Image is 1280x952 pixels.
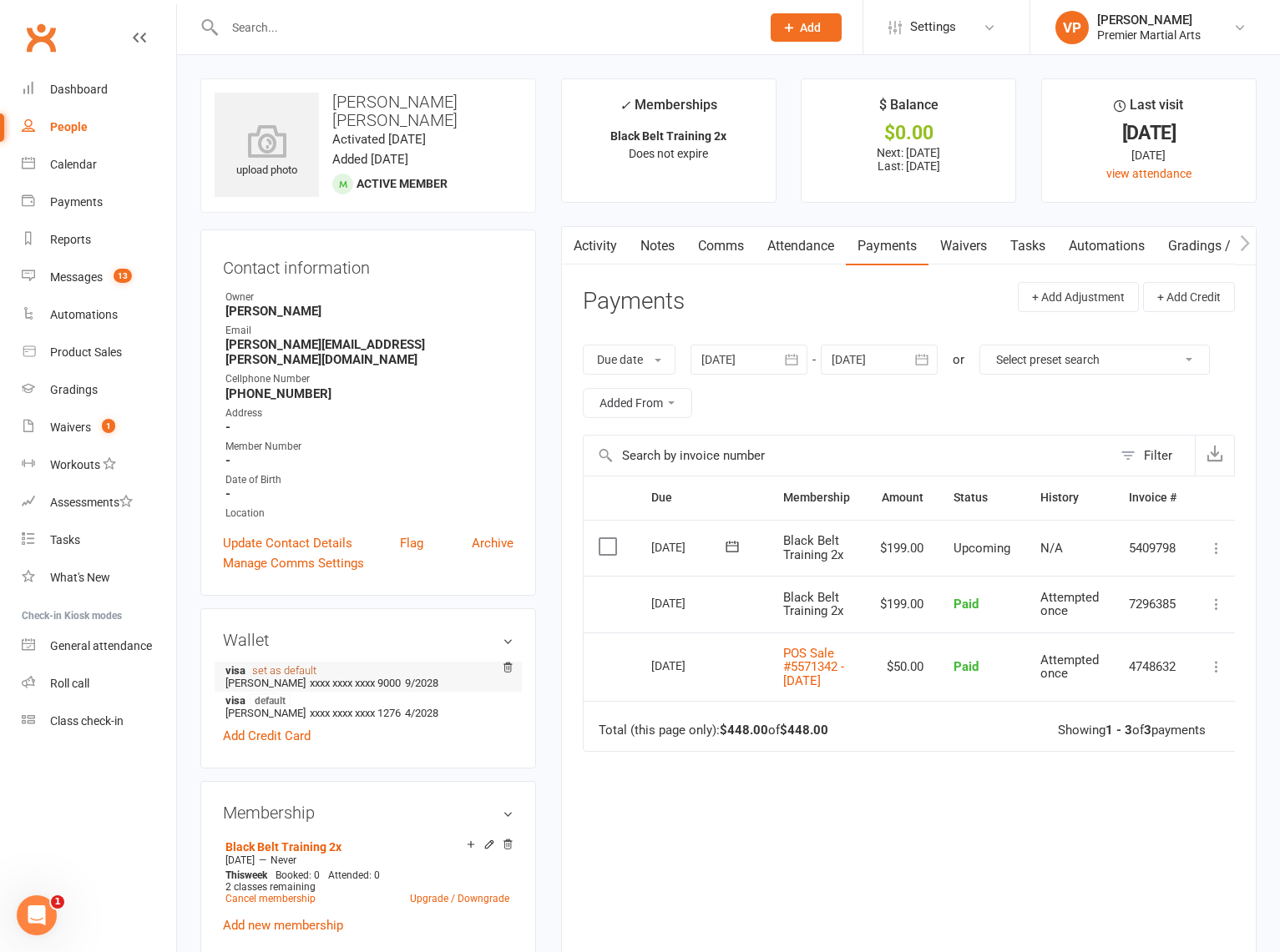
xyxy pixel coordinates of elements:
[223,726,311,746] a: Add Credit Card
[651,534,728,560] div: [DATE]
[910,8,956,46] span: Settings
[954,659,979,674] span: Paid
[50,571,110,584] div: What's New
[22,221,176,259] a: Reports
[636,476,768,519] th: Due
[954,597,979,612] span: Paid
[223,803,514,822] h3: Membership
[1025,476,1114,519] th: History
[22,71,176,108] a: Dashboard
[22,446,176,484] a: Workouts
[50,383,98,396] div: Gradings
[1057,146,1241,164] div: [DATE]
[22,484,176,521] a: Assessments
[50,677,89,690] div: Roll call
[865,576,938,632] td: $199.00
[223,631,514,649] h3: Wallet
[50,714,124,728] div: Class check-in
[225,386,514,401] strong: [PHONE_NUMBER]
[221,869,271,881] div: week
[780,723,828,738] strong: $448.00
[22,627,176,665] a: General attendance kiosk mode
[215,124,319,179] div: upload photo
[22,521,176,559] a: Tasks
[223,533,352,553] a: Update Contact Details
[1055,11,1089,44] div: VP
[651,652,728,678] div: [DATE]
[225,854,255,866] span: [DATE]
[610,129,726,143] strong: Black Belt Training 2x
[1112,436,1195,476] button: Filter
[953,350,964,370] div: or
[22,334,176,371] a: Product Sales
[22,409,176,446] a: Waivers 1
[1114,520,1191,577] td: 5409798
[583,345,675,375] button: Due date
[22,703,176,740] a: Class kiosk mode
[879,94,938,124] div: $ Balance
[1057,124,1241,142] div: [DATE]
[1105,723,1132,738] strong: 1 - 3
[221,854,514,867] div: —
[405,677,438,689] span: 9/2028
[1114,632,1191,702] td: 4748632
[276,869,320,881] span: Booked: 0
[720,723,768,738] strong: $448.00
[50,195,103,209] div: Payments
[400,533,423,553] a: Flag
[50,421,91,434] div: Waivers
[50,308,118,321] div: Automations
[225,693,505,707] strong: visa
[562,227,629,265] a: Activity
[114,269,132,283] span: 13
[1144,446,1172,466] div: Filter
[1018,282,1139,312] button: + Add Adjustment
[686,227,756,265] a: Comms
[225,290,514,305] div: Owner
[629,227,686,265] a: Notes
[225,420,514,435] strong: -
[225,840,342,854] a: Black Belt Training 2x
[225,405,514,421] div: Address
[472,533,514,553] a: Archive
[928,227,999,265] a: Waivers
[215,93,522,129] h3: [PERSON_NAME] [PERSON_NAME]
[756,227,846,265] a: Attendance
[225,869,245,881] span: This
[50,233,91,246] div: Reports
[817,146,1000,173] p: Next: [DATE] Last: [DATE]
[800,21,821,34] span: Add
[22,665,176,703] a: Roll call
[22,371,176,409] a: Gradings
[50,639,152,652] div: General attendance
[223,918,343,933] a: Add new membership
[768,476,865,519] th: Membership
[651,590,728,616] div: [DATE]
[225,453,514,468] strong: -
[22,296,176,334] a: Automations
[310,677,401,689] span: xxxx xxxx xxxx 9000
[783,646,844,688] a: POS Sale #5571342 - [DATE]
[50,533,80,547] div: Tasks
[846,227,928,265] a: Payments
[629,147,708,160] span: Does not expire
[783,590,843,619] span: Black Belt Training 2x
[225,439,514,455] div: Member Number
[223,691,514,722] li: [PERSON_NAME]
[225,893,316,904] a: Cancel membership
[225,323,514,339] div: Email
[1114,476,1191,519] th: Invoice #
[410,893,509,904] a: Upgrade / Downgrade
[225,304,514,319] strong: [PERSON_NAME]
[250,693,291,707] span: default
[225,486,514,501] strong: -
[223,252,514,277] h3: Contact information
[102,419,115,433] span: 1
[1144,723,1151,738] strong: 3
[817,124,1000,142] div: $0.00
[357,177,448,190] span: Active member
[1097,13,1201,28] div: [PERSON_NAME]
[328,869,380,881] span: Attended: 0
[865,632,938,702] td: $50.00
[1143,282,1235,312] button: + Add Credit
